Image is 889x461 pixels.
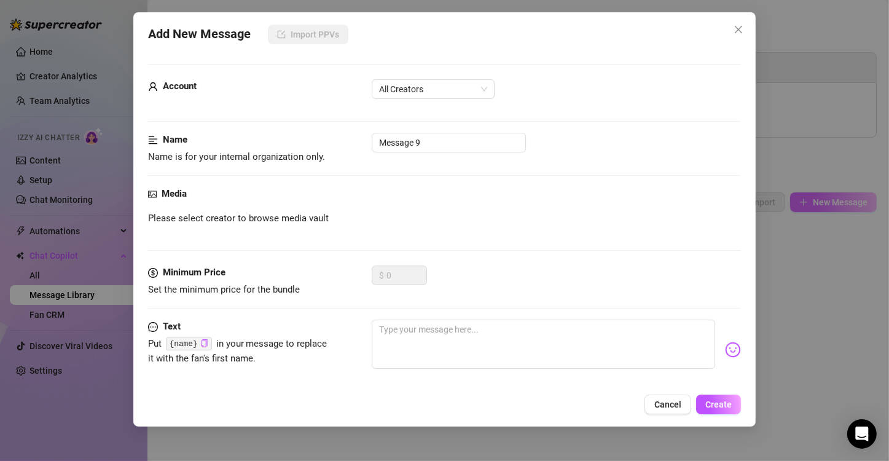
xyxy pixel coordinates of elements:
button: Click to Copy [200,339,208,349]
span: Name is for your internal organization only. [148,151,325,162]
span: picture [148,187,157,202]
span: message [148,320,158,334]
span: Set the minimum price for the bundle [148,284,300,295]
span: align-left [148,133,158,148]
button: Close [729,20,748,39]
span: copy [200,339,208,347]
span: Cancel [654,400,681,409]
img: svg%3e [725,342,741,358]
span: Add New Message [148,25,251,44]
strong: Media [162,188,187,199]
code: {name} [166,337,212,350]
span: Please select creator to browse media vault [148,211,329,226]
button: Cancel [644,395,691,414]
button: Import PPVs [268,25,348,44]
div: Open Intercom Messenger [847,419,877,449]
strong: Account [163,81,197,92]
button: Create [696,395,741,414]
span: Put in your message to replace it with the fan's first name. [148,338,327,364]
span: Create [705,400,732,409]
span: close [734,25,743,34]
span: Close [729,25,748,34]
strong: Minimum Price [163,267,225,278]
strong: Name [163,134,187,145]
span: dollar [148,266,158,280]
span: All Creators [379,80,487,98]
input: Enter a name [372,133,526,152]
strong: Text [163,321,181,332]
span: user [148,79,158,94]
